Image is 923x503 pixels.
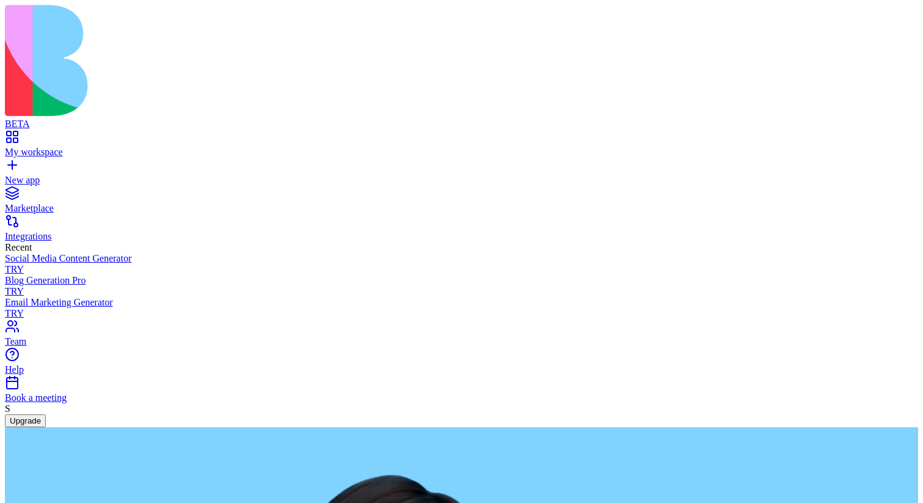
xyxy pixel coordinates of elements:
[5,119,918,130] div: BETA
[5,231,918,242] div: Integrations
[5,414,46,427] button: Upgrade
[5,242,32,252] span: Recent
[5,264,918,275] div: TRY
[5,353,918,375] a: Help
[5,308,918,319] div: TRY
[5,136,918,158] a: My workspace
[5,275,918,297] a: Blog Generation ProTRY
[5,336,918,347] div: Team
[5,203,918,214] div: Marketplace
[5,297,918,308] div: Email Marketing Generator
[5,275,918,286] div: Blog Generation Pro
[5,381,918,403] a: Book a meeting
[5,403,10,414] span: S
[5,364,918,375] div: Help
[5,325,918,347] a: Team
[5,175,918,186] div: New app
[5,108,918,130] a: BETA
[5,253,918,264] div: Social Media Content Generator
[5,392,918,403] div: Book a meeting
[5,286,918,297] div: TRY
[5,297,918,319] a: Email Marketing GeneratorTRY
[5,415,46,425] a: Upgrade
[5,164,918,186] a: New app
[5,147,918,158] div: My workspace
[5,192,918,214] a: Marketplace
[5,5,496,116] img: logo
[5,220,918,242] a: Integrations
[5,253,918,275] a: Social Media Content GeneratorTRY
